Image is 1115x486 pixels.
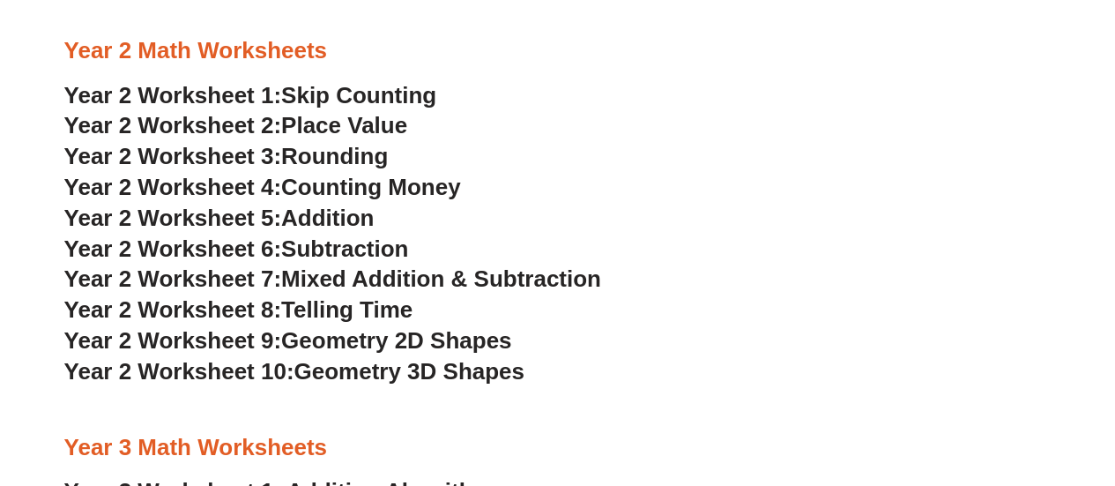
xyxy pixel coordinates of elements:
span: Geometry 3D Shapes [294,358,524,385]
span: Telling Time [281,296,413,323]
span: Year 2 Worksheet 7: [64,265,282,292]
span: Year 2 Worksheet 6: [64,236,282,262]
a: Year 2 Worksheet 8:Telling Time [64,296,413,323]
span: Year 2 Worksheet 4: [64,174,282,200]
span: Geometry 2D Shapes [281,327,511,354]
a: Year 2 Worksheet 4:Counting Money [64,174,461,200]
span: Year 2 Worksheet 8: [64,296,282,323]
a: Year 2 Worksheet 2:Place Value [64,112,408,138]
span: Addition [281,205,374,231]
h3: Year 3 Math Worksheets [64,433,1052,463]
span: Rounding [281,143,388,169]
span: Year 2 Worksheet 5: [64,205,282,231]
span: Place Value [281,112,407,138]
span: Year 2 Worksheet 9: [64,327,282,354]
span: Counting Money [281,174,461,200]
a: Year 2 Worksheet 3:Rounding [64,143,389,169]
span: Mixed Addition & Subtraction [281,265,601,292]
a: Year 2 Worksheet 9:Geometry 2D Shapes [64,327,512,354]
a: Year 2 Worksheet 7:Mixed Addition & Subtraction [64,265,601,292]
a: Year 2 Worksheet 5:Addition [64,205,375,231]
iframe: Chat Widget [821,287,1115,486]
a: Year 2 Worksheet 6:Subtraction [64,236,409,262]
h3: Year 2 Math Worksheets [64,36,1052,66]
a: Year 2 Worksheet 10:Geometry 3D Shapes [64,358,524,385]
span: Skip Counting [281,82,436,108]
span: Year 2 Worksheet 3: [64,143,282,169]
span: Year 2 Worksheet 1: [64,82,282,108]
span: Year 2 Worksheet 10: [64,358,294,385]
a: Year 2 Worksheet 1:Skip Counting [64,82,437,108]
span: Subtraction [281,236,408,262]
span: Year 2 Worksheet 2: [64,112,282,138]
